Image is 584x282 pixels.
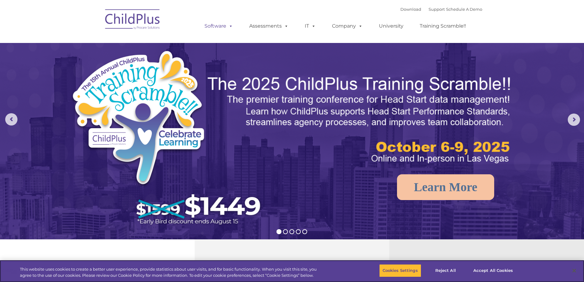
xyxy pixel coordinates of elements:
a: Support [429,7,445,12]
img: ChildPlus by Procare Solutions [102,5,163,36]
a: Assessments [243,20,295,32]
span: Phone number [85,66,111,70]
a: Download [400,7,421,12]
a: Learn More [397,174,494,200]
span: Last name [85,41,104,45]
div: This website uses cookies to create a better user experience, provide statistics about user visit... [20,266,321,278]
a: Training Scramble!! [414,20,472,32]
button: Cookies Settings [379,264,421,277]
font: | [400,7,482,12]
a: University [373,20,410,32]
a: Company [326,20,369,32]
button: Close [567,264,581,277]
button: Reject All [426,264,465,277]
a: Software [198,20,239,32]
button: Accept All Cookies [470,264,516,277]
a: IT [299,20,322,32]
a: Schedule A Demo [446,7,482,12]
